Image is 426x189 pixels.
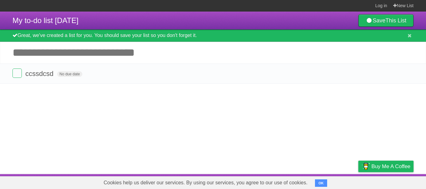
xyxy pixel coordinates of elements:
a: Privacy [350,176,366,187]
span: Cookies help us deliver our services. By using our services, you agree to our use of cookies. [97,177,314,189]
a: Buy me a coffee [358,161,414,172]
a: SaveThis List [358,14,414,27]
button: OK [315,179,327,187]
label: Done [12,69,22,78]
span: My to-do list [DATE] [12,16,79,25]
img: Buy me a coffee [361,161,370,172]
span: Buy me a coffee [371,161,410,172]
a: Developers [296,176,321,187]
a: Terms [329,176,343,187]
span: ccssdcsd [25,70,55,78]
a: About [275,176,288,187]
span: No due date [57,71,82,77]
b: This List [385,17,406,24]
a: Suggest a feature [374,176,414,187]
